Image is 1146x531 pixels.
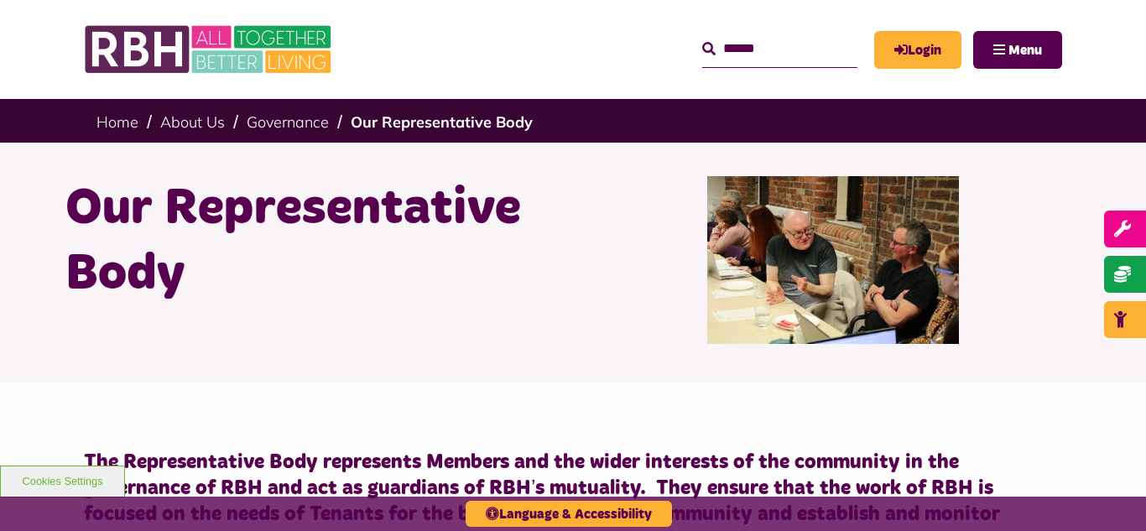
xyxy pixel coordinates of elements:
a: Home [96,112,138,132]
a: About Us [160,112,225,132]
iframe: Netcall Web Assistant for live chat [1070,456,1146,531]
a: Governance [247,112,329,132]
button: Language & Accessibility [466,501,672,527]
h1: Our Representative Body [65,176,560,307]
button: Navigation [973,31,1062,69]
a: MyRBH [874,31,961,69]
img: RBH [84,17,336,82]
img: Rep Body [707,176,959,344]
span: Menu [1008,44,1042,57]
a: Our Representative Body [351,112,533,132]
